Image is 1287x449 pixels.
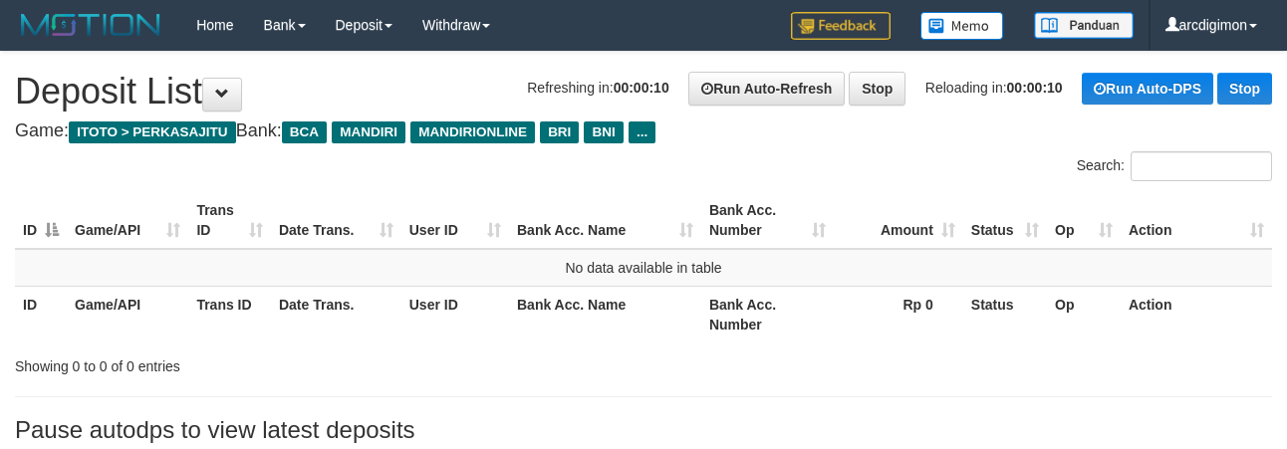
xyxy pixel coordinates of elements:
[1121,286,1272,342] th: Action
[584,121,623,143] span: BNI
[963,286,1047,342] th: Status
[925,80,1063,96] span: Reloading in:
[834,286,963,342] th: Rp 0
[271,286,401,342] th: Date Trans.
[1047,286,1121,342] th: Op
[527,80,668,96] span: Refreshing in:
[614,80,669,96] strong: 00:00:10
[509,286,701,342] th: Bank Acc. Name
[67,192,188,249] th: Game/API: activate to sort column ascending
[271,192,401,249] th: Date Trans.: activate to sort column ascending
[834,192,963,249] th: Amount: activate to sort column ascending
[401,192,509,249] th: User ID: activate to sort column ascending
[509,192,701,249] th: Bank Acc. Name: activate to sort column ascending
[1131,151,1272,181] input: Search:
[1047,192,1121,249] th: Op: activate to sort column ascending
[401,286,509,342] th: User ID
[15,192,67,249] th: ID: activate to sort column descending
[15,286,67,342] th: ID
[15,417,1272,443] h3: Pause autodps to view latest deposits
[963,192,1047,249] th: Status: activate to sort column ascending
[67,286,188,342] th: Game/API
[1034,12,1134,39] img: panduan.png
[1121,192,1272,249] th: Action: activate to sort column ascending
[410,121,535,143] span: MANDIRIONLINE
[849,72,905,106] a: Stop
[15,249,1272,287] td: No data available in table
[688,72,845,106] a: Run Auto-Refresh
[188,286,271,342] th: Trans ID
[15,348,521,376] div: Showing 0 to 0 of 0 entries
[15,121,1272,141] h4: Game: Bank:
[701,192,834,249] th: Bank Acc. Number: activate to sort column ascending
[540,121,579,143] span: BRI
[701,286,834,342] th: Bank Acc. Number
[69,121,236,143] span: ITOTO > PERKASAJITU
[282,121,327,143] span: BCA
[1007,80,1063,96] strong: 00:00:10
[1082,73,1213,105] a: Run Auto-DPS
[791,12,891,40] img: Feedback.jpg
[920,12,1004,40] img: Button%20Memo.svg
[15,10,166,40] img: MOTION_logo.png
[1077,151,1272,181] label: Search:
[629,121,655,143] span: ...
[1217,73,1272,105] a: Stop
[332,121,405,143] span: MANDIRI
[15,72,1272,112] h1: Deposit List
[188,192,271,249] th: Trans ID: activate to sort column ascending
